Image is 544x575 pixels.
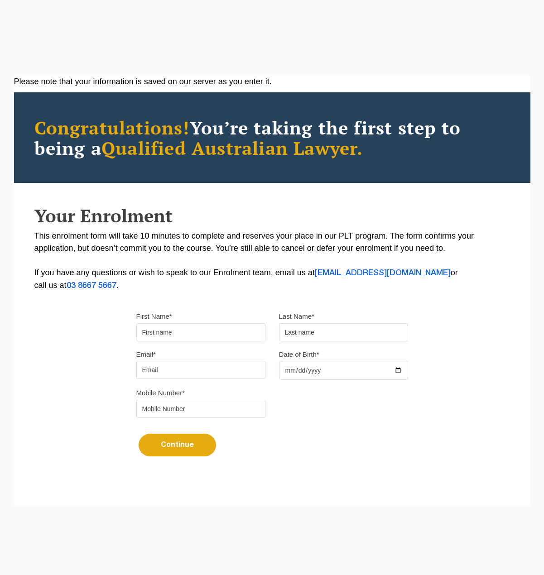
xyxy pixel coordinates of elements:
[315,269,451,277] a: [EMAIL_ADDRESS][DOMAIN_NAME]
[34,115,190,139] span: Congratulations!
[136,388,185,398] label: Mobile Number*
[136,361,265,379] input: Email
[139,434,216,456] button: Continue
[136,350,156,359] label: Email*
[34,117,510,158] h2: You’re taking the first step to being a
[101,136,363,160] span: Qualified Australian Lawyer.
[279,312,314,321] label: Last Name*
[34,206,510,225] h2: Your Enrolment
[34,230,510,292] p: This enrolment form will take 10 minutes to complete and reserves your place in our PLT program. ...
[14,76,530,88] div: Please note that your information is saved on our server as you enter it.
[279,323,408,341] input: Last name
[136,400,265,418] input: Mobile Number
[136,323,265,341] input: First name
[279,350,319,359] label: Date of Birth*
[136,312,172,321] label: First Name*
[67,282,116,289] a: 03 8667 5667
